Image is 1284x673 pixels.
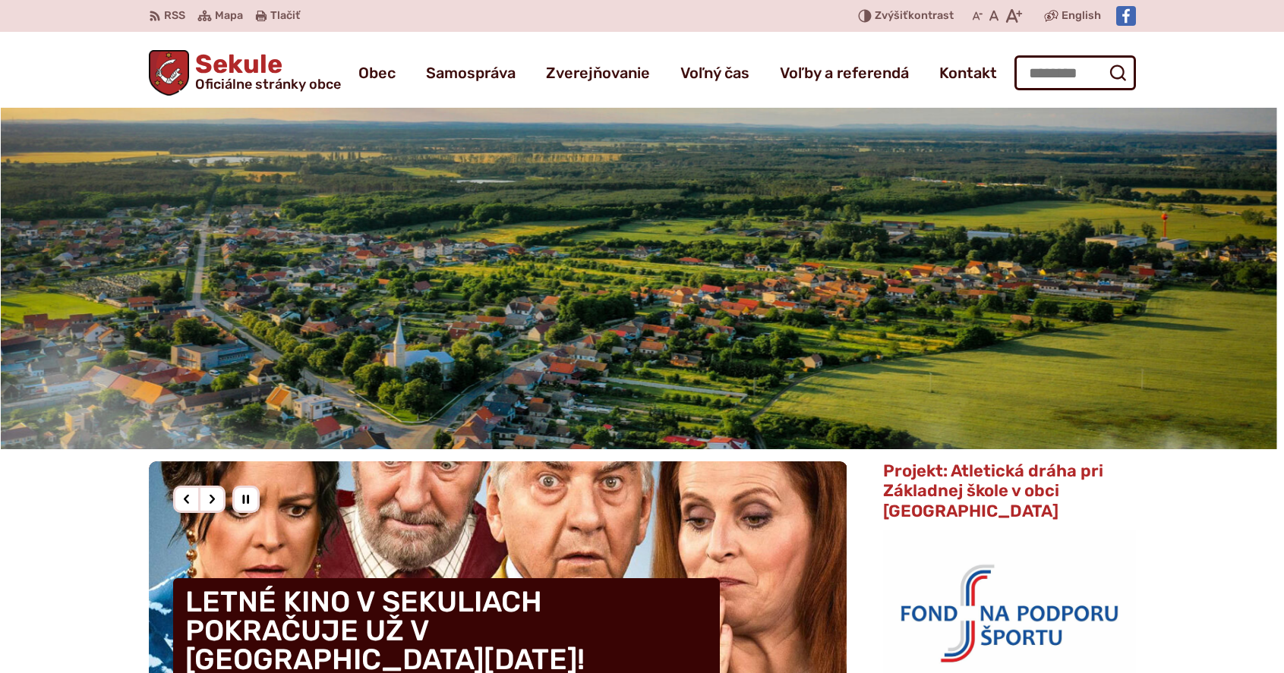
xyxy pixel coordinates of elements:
a: Voľby a referendá [780,52,909,94]
a: Zverejňovanie [546,52,650,94]
a: English [1058,7,1104,25]
span: Zvýšiť [875,9,908,22]
div: Pozastaviť pohyb slajdera [232,486,260,513]
a: Samospráva [426,52,516,94]
a: Logo Sekule, prejsť na domovskú stránku. [149,50,342,96]
img: Prejsť na domovskú stránku [149,50,190,96]
img: Prejsť na Facebook stránku [1116,6,1136,26]
span: Mapa [215,7,243,25]
a: Obec [358,52,396,94]
span: kontrast [875,10,954,23]
div: Nasledujúci slajd [198,486,226,513]
span: RSS [164,7,185,25]
span: Oficiálne stránky obce [195,77,341,91]
span: Tlačiť [270,10,300,23]
a: Voľný čas [680,52,749,94]
span: English [1062,7,1101,25]
h1: Sekule [189,52,341,91]
div: Predošlý slajd [173,486,200,513]
a: Kontakt [939,52,997,94]
span: Projekt: Atletická dráha pri Základnej škole v obci [GEOGRAPHIC_DATA] [883,461,1103,521]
